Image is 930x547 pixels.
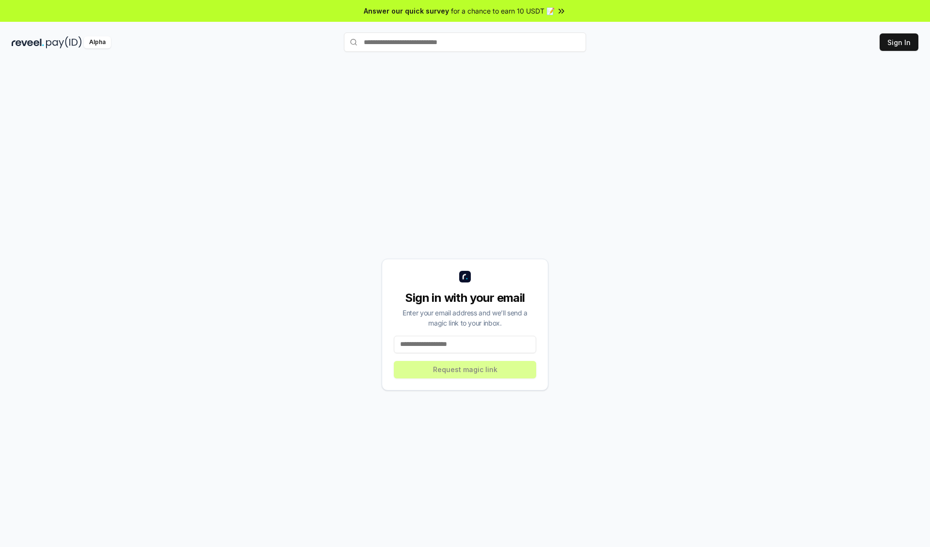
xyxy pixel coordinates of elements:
img: reveel_dark [12,36,44,48]
div: Sign in with your email [394,290,536,306]
img: pay_id [46,36,82,48]
span: Answer our quick survey [364,6,449,16]
div: Enter your email address and we’ll send a magic link to your inbox. [394,308,536,328]
span: for a chance to earn 10 USDT 📝 [451,6,555,16]
button: Sign In [880,33,918,51]
img: logo_small [459,271,471,282]
div: Alpha [84,36,111,48]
